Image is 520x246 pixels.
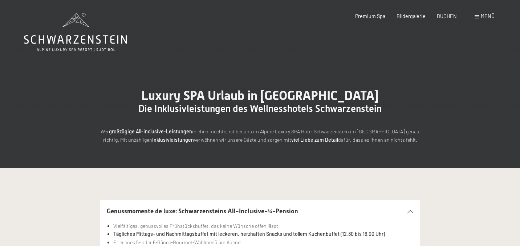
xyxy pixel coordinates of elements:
[113,222,414,230] li: Vielfältiges, genussvolles Frühstücksbuffet, das keine Wünsche offen lässt
[113,231,385,237] strong: Tägliches Mittags- und Nachmittagsbuffet mit leckeren, herzhaften Snacks und tollem Kuchenbuffet ...
[355,13,385,19] a: Premium Spa
[437,13,457,19] a: BUCHEN
[109,128,192,134] strong: großzügige All-inclusive-Leistungen
[397,13,426,19] a: Bildergalerie
[100,128,420,144] p: Wer erleben möchte, ist bei uns im Alpine Luxury SPA Hotel Schwarzenstein im [GEOGRAPHIC_DATA] ge...
[138,103,382,114] span: Die Inklusivleistungen des Wellnesshotels Schwarzenstein
[107,207,298,215] span: Genussmomente de luxe: Schwarzensteins All-Inclusive-¾-Pension
[141,88,379,103] span: Luxury SPA Urlaub in [GEOGRAPHIC_DATA]
[152,137,194,143] strong: Inklusivleistungen
[481,13,495,19] span: Menü
[291,137,338,143] strong: viel Liebe zum Detail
